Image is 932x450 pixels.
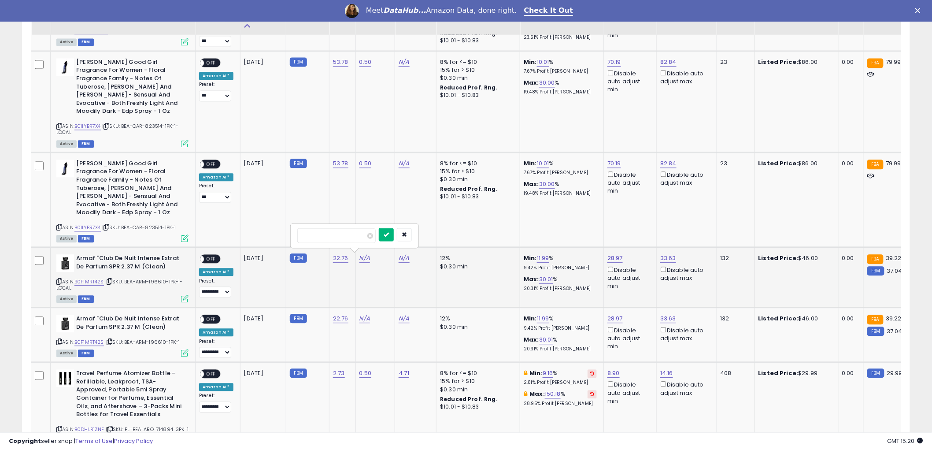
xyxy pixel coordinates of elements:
a: 28.97 [607,314,623,323]
a: 70.19 [607,58,621,67]
a: N/A [399,314,409,323]
a: 53.78 [333,58,348,67]
div: % [524,254,597,271]
span: | SKU: BEA-ARM-196610-1PK-1-LOCAL [56,278,183,291]
b: Reduced Prof. Rng. [440,185,498,193]
b: Listed Price: [758,369,799,377]
b: Listed Price: [758,314,799,323]
p: 23.51% Profit [PERSON_NAME] [524,34,597,41]
b: Max: [529,390,545,398]
small: FBM [867,327,884,336]
span: OFF [204,255,218,263]
a: B0F1MRT42S [74,338,104,346]
small: FBM [867,368,884,378]
div: Preset: [199,338,233,358]
b: Listed Price: [758,159,799,167]
div: Preset: [199,278,233,298]
p: 9.42% Profit [PERSON_NAME] [524,325,597,331]
p: 7.67% Profit [PERSON_NAME] [524,68,597,74]
div: [DATE] [244,160,279,167]
span: | SKU: BEA-CAR-823514-1PK-1 [102,224,176,231]
div: % [524,369,597,386]
div: 15% for > $10 [440,66,513,74]
b: Max: [524,78,539,87]
span: 29.99 [887,369,902,377]
div: 8% for <= $10 [440,160,513,167]
div: 0.00 [842,58,857,66]
b: Armaf "Club De Nuit Intense Extrat De Parfum SPR 2.37 M (Clean) [76,254,183,273]
b: Min: [524,314,537,323]
div: Disable auto adjust max [660,265,710,282]
span: FBM [78,235,94,242]
img: 31n-0PIk7OL._SL40_.jpg [56,160,74,177]
small: FBM [290,314,307,323]
div: Disable auto adjust max [660,68,710,86]
div: % [524,160,597,176]
div: % [524,79,597,95]
a: 30.00 [539,78,555,87]
div: $29.99 [758,369,832,377]
div: $0.30 min [440,74,513,82]
div: 8% for <= $10 [440,369,513,377]
a: 70.19 [607,159,621,168]
div: Close [915,8,924,13]
div: 132 [720,254,747,262]
div: 0.00 [842,315,857,323]
span: FBM [78,295,94,303]
a: N/A [399,159,409,168]
a: 8.90 [607,369,620,378]
div: 0.00 [842,160,857,167]
div: $0.30 min [440,386,513,394]
div: Disable auto adjust min [607,379,650,405]
small: FBA [867,315,884,324]
div: $86.00 [758,160,832,167]
div: Amazon AI * [199,328,233,336]
a: 22.76 [333,314,348,323]
div: 0.00 [842,254,857,262]
span: OFF [204,160,218,167]
div: ASIN: [56,4,189,45]
span: All listings currently available for purchase on Amazon [56,38,77,46]
div: 15% for > $10 [440,377,513,385]
div: [DATE] [244,58,279,66]
b: Max: [524,275,539,283]
a: 9.16 [543,369,553,378]
a: 0.50 [359,58,372,67]
div: Amazon AI * [199,268,233,276]
b: Travel Perfume Atomizer Bottle – Refillable, Leakproof, TSA-Approved, Portable 5ml Spray Containe... [76,369,183,420]
a: Terms of Use [75,437,113,445]
small: FBM [290,368,307,378]
span: | SKU: BEA-CAR-823514-1PK-1-LOCAL [56,123,179,136]
span: 79.99 [886,58,901,66]
a: 11.99 [537,314,549,323]
div: Disable auto adjust max [660,170,710,187]
div: [DATE] [244,254,279,262]
span: All listings currently available for purchase on Amazon [56,140,77,148]
div: ASIN: [56,315,189,356]
b: Reduced Prof. Rng. [440,395,498,403]
div: Disable auto adjust min [607,68,650,93]
a: 82.84 [660,159,677,168]
b: Reduced Prof. Rng. [440,84,498,91]
i: DataHub... [384,6,426,15]
img: 31D4UaRAijL._SL40_.jpg [56,254,74,272]
b: Listed Price: [758,254,799,262]
div: Disable auto adjust min [607,325,650,350]
small: FBA [867,160,884,169]
p: 28.95% Profit [PERSON_NAME] [524,401,597,407]
p: 19.48% Profit [PERSON_NAME] [524,89,597,95]
div: ASIN: [56,58,189,146]
a: 150.18 [545,390,561,398]
img: 31D4UaRAijL._SL40_.jpg [56,315,74,332]
a: N/A [399,254,409,263]
span: All listings currently available for purchase on Amazon [56,295,77,303]
div: Amazon AI * [199,72,233,80]
div: $10.01 - $10.83 [440,37,513,45]
div: % [524,275,597,292]
small: FBM [290,253,307,263]
div: 12% [440,254,513,262]
span: 37.04 [887,267,902,275]
b: Min: [524,159,537,167]
div: ASIN: [56,254,189,301]
span: FBM [78,350,94,357]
